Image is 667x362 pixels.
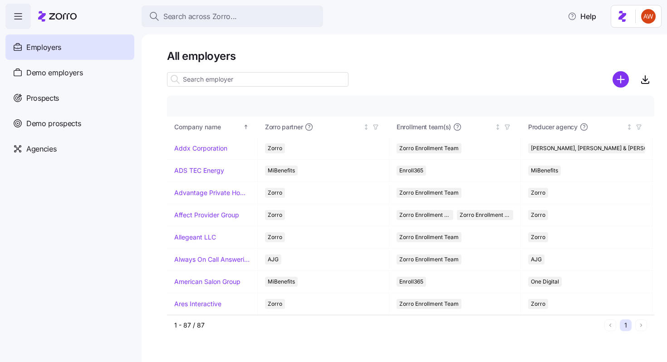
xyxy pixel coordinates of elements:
[167,49,654,63] h1: All employers
[174,255,250,264] a: Always On Call Answering Service
[531,299,545,309] span: Zorro
[268,299,282,309] span: Zorro
[174,299,221,308] a: Ares Interactive
[174,210,239,220] a: Affect Provider Group
[258,117,389,137] th: Zorro partnerNot sorted
[399,277,423,287] span: Enroll365
[397,122,451,132] span: Enrollment team(s)
[495,124,501,130] div: Not sorted
[142,5,323,27] button: Search across Zorro...
[531,188,545,198] span: Zorro
[399,166,423,176] span: Enroll365
[568,11,596,22] span: Help
[268,188,282,198] span: Zorro
[268,143,282,153] span: Zorro
[243,124,249,130] div: Sorted ascending
[26,42,61,53] span: Employers
[174,166,224,175] a: ADS TEC Energy
[531,166,558,176] span: MiBenefits
[268,277,295,287] span: MiBenefits
[389,117,521,137] th: Enrollment team(s)Not sorted
[399,210,451,220] span: Zorro Enrollment Team
[268,232,282,242] span: Zorro
[521,117,652,137] th: Producer agencyNot sorted
[5,60,134,85] a: Demo employers
[531,277,559,287] span: One Digital
[268,254,279,264] span: AJG
[5,85,134,111] a: Prospects
[528,122,578,132] span: Producer agency
[399,254,459,264] span: Zorro Enrollment Team
[399,143,459,153] span: Zorro Enrollment Team
[26,143,56,155] span: Agencies
[26,118,81,129] span: Demo prospects
[5,136,134,161] a: Agencies
[560,7,603,25] button: Help
[635,319,647,331] button: Next page
[268,210,282,220] span: Zorro
[174,144,227,153] a: Addx Corporation
[5,111,134,136] a: Demo prospects
[26,93,59,104] span: Prospects
[167,117,258,137] th: Company nameSorted ascending
[641,9,656,24] img: 3c671664b44671044fa8929adf5007c6
[363,124,369,130] div: Not sorted
[265,122,303,132] span: Zorro partner
[613,71,629,88] svg: add icon
[268,166,295,176] span: MiBenefits
[174,122,241,132] div: Company name
[167,72,348,87] input: Search employer
[26,67,83,78] span: Demo employers
[604,319,616,331] button: Previous page
[399,232,459,242] span: Zorro Enrollment Team
[174,233,216,242] a: Allegeant LLC
[531,254,542,264] span: AJG
[460,210,511,220] span: Zorro Enrollment Experts
[5,34,134,60] a: Employers
[163,11,237,22] span: Search across Zorro...
[174,321,601,330] div: 1 - 87 / 87
[174,277,240,286] a: American Salon Group
[399,188,459,198] span: Zorro Enrollment Team
[626,124,633,130] div: Not sorted
[399,299,459,309] span: Zorro Enrollment Team
[531,210,545,220] span: Zorro
[531,232,545,242] span: Zorro
[620,319,632,331] button: 1
[174,188,250,197] a: Advantage Private Home Care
